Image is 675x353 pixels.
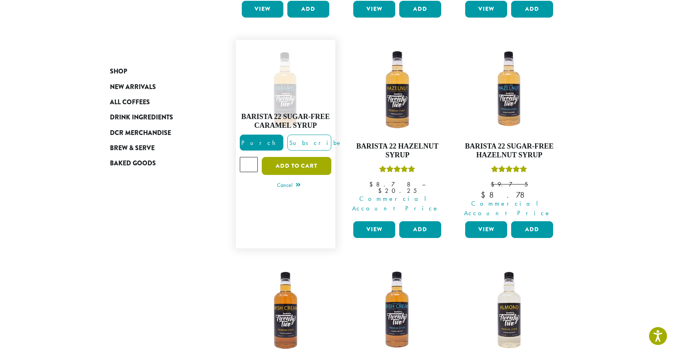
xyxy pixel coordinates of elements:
[378,186,417,195] bdi: 20.25
[110,125,206,141] a: DCR Merchandise
[399,1,441,18] button: Add
[277,180,301,192] a: Cancel
[422,180,425,188] span: –
[348,194,443,213] span: Commercial Account Price
[110,64,206,79] a: Shop
[491,180,498,188] span: $
[110,156,206,171] a: Baked Goods
[463,44,555,218] a: Barista 22 Sugar-Free Hazelnut SyrupRated 5.00 out of 5 $9.75 Commercial Account Price
[463,44,555,136] img: SF-HAZELNUT-300x300.png
[460,199,555,218] span: Commercial Account Price
[463,142,555,159] h4: Barista 22 Sugar-Free Hazelnut Syrup
[287,1,329,18] button: Add
[110,110,206,125] a: Drink Ingredients
[481,190,538,200] bdi: 8.78
[110,82,156,92] span: New Arrivals
[511,1,553,18] button: Add
[491,165,527,176] div: Rated 5.00 out of 5
[240,113,332,130] h4: Barista 22 Sugar-Free Caramel Syrup
[369,180,376,188] span: $
[491,180,528,188] bdi: 9.75
[110,143,155,153] span: Brew & Serve
[353,1,395,18] a: View
[351,44,443,136] img: HAZELNUT-300x300.png
[110,159,156,169] span: Baked Goods
[351,44,443,218] a: Barista 22 Hazelnut SyrupRated 5.00 out of 5 Commercial Account Price
[378,186,385,195] span: $
[242,1,284,18] a: View
[511,221,553,238] button: Add
[288,139,342,147] span: Subscribe
[110,97,150,107] span: All Coffees
[369,180,414,188] bdi: 8.78
[110,95,206,110] a: All Coffees
[110,113,173,123] span: Drink Ingredients
[379,165,415,176] div: Rated 5.00 out of 5
[110,128,171,138] span: DCR Merchandise
[465,1,507,18] a: View
[110,141,206,156] a: Brew & Serve
[110,67,127,77] span: Shop
[465,221,507,238] a: View
[240,139,308,147] span: Purchase
[399,221,441,238] button: Add
[351,142,443,159] h4: Barista 22 Hazelnut Syrup
[481,190,489,200] span: $
[110,79,206,94] a: New Arrivals
[353,221,395,238] a: View
[240,157,258,172] input: Product quantity
[262,157,331,175] button: Add to cart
